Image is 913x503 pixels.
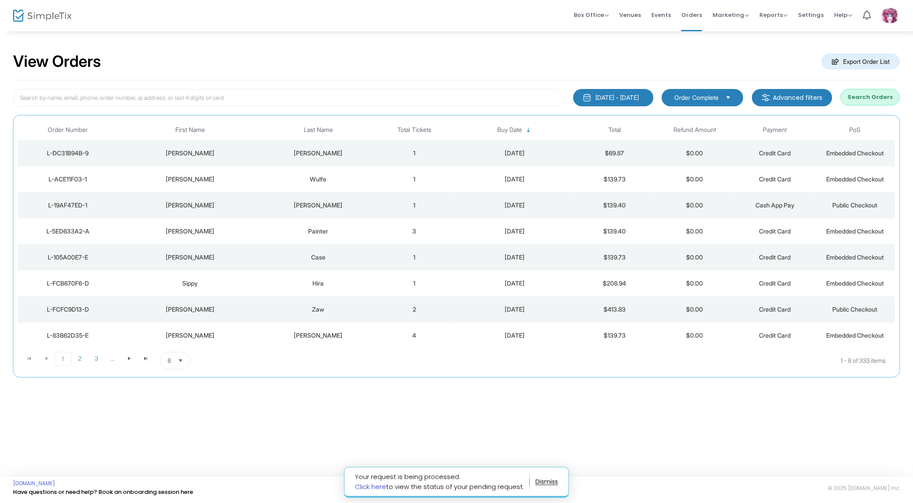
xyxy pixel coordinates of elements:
[655,120,735,140] th: Refund Amount
[374,218,455,244] td: 3
[374,270,455,296] td: 1
[48,126,88,134] span: Order Number
[13,52,101,71] h2: View Orders
[120,201,260,210] div: Robin
[13,480,55,487] a: [DOMAIN_NAME]
[575,218,655,244] td: $139.40
[575,296,655,322] td: $413.83
[456,175,572,184] div: 8/10/2025
[120,227,260,236] div: Emily
[18,120,895,348] div: Data table
[20,227,116,236] div: L-5ED633A2-A
[126,355,133,362] span: Go to the next page
[759,227,791,235] span: Credit Card
[264,227,372,236] div: Painter
[142,355,149,362] span: Go to the last page
[264,279,372,288] div: Hira
[722,93,734,102] button: Select
[374,120,455,140] th: Total Tickets
[374,192,455,218] td: 1
[681,4,702,26] span: Orders
[619,4,641,26] span: Venues
[755,201,795,209] span: Cash App Pay
[355,472,530,492] span: Your request is being processed. to view the status of your pending request.
[264,149,372,158] div: Burch
[120,149,260,158] div: Laura
[828,485,900,492] span: © 2025 [DOMAIN_NAME] Inc.
[121,352,138,365] span: Go to the next page
[374,244,455,270] td: 1
[651,4,671,26] span: Events
[20,175,116,184] div: L-ACE11F03-1
[655,192,735,218] td: $0.00
[264,331,372,340] div: Becker
[120,253,260,262] div: Jenny
[575,322,655,348] td: $139.73
[374,166,455,192] td: 1
[655,322,735,348] td: $0.00
[374,140,455,166] td: 1
[575,140,655,166] td: $69.87
[525,127,532,134] span: Sortable
[20,149,116,158] div: L-DC31B94B-9
[759,149,791,157] span: Credit Card
[456,227,572,236] div: 8/10/2025
[138,352,154,365] span: Go to the last page
[120,305,260,314] div: Kimberly
[374,322,455,348] td: 4
[850,126,861,134] span: PoS
[674,93,719,102] span: Order Complete
[175,126,205,134] span: First Name
[174,352,187,369] button: Select
[105,352,121,365] span: Page 4
[655,218,735,244] td: $0.00
[833,201,878,209] span: Public Checkout
[655,296,735,322] td: $0.00
[456,201,572,210] div: 8/10/2025
[759,332,791,339] span: Credit Card
[834,11,852,19] span: Help
[841,89,900,105] button: Search Orders
[759,253,791,261] span: Credit Card
[759,175,791,183] span: Credit Card
[497,126,522,134] span: Buy Date
[575,244,655,270] td: $139.73
[20,331,116,340] div: L-83B62D35-E
[72,352,88,365] span: Page 2
[13,89,565,107] input: Search by name, email, phone, order number, ip address, or last 4 digits of card
[374,296,455,322] td: 2
[574,11,609,19] span: Box Office
[456,149,572,158] div: 8/11/2025
[833,306,878,313] span: Public Checkout
[826,279,884,287] span: Embedded Checkout
[759,306,791,313] span: Credit Card
[752,89,832,106] m-button: Advanced filters
[120,331,260,340] div: Allison
[583,93,591,102] img: monthly
[456,253,572,262] div: 8/10/2025
[826,332,884,339] span: Embedded Checkout
[277,352,886,369] kendo-pager-info: 1 - 8 of 333 items
[264,305,372,314] div: Zaw
[713,11,749,19] span: Marketing
[763,126,787,134] span: Payment
[20,279,116,288] div: L-FCB670F6-D
[456,305,572,314] div: 8/10/2025
[20,305,116,314] div: L-FCFC9D13-D
[167,356,171,365] span: 8
[826,149,884,157] span: Embedded Checkout
[575,120,655,140] th: Total
[575,192,655,218] td: $139.40
[264,201,372,210] div: Stevens
[535,475,558,489] button: dismiss
[304,126,333,134] span: Last Name
[120,279,260,288] div: Sippy
[573,89,654,106] button: [DATE] - [DATE]
[655,166,735,192] td: $0.00
[88,352,105,365] span: Page 3
[13,488,193,496] a: Have questions or need help? Book an onboarding session here
[655,140,735,166] td: $0.00
[575,270,655,296] td: $208.94
[759,279,791,287] span: Credit Card
[759,11,788,19] span: Reports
